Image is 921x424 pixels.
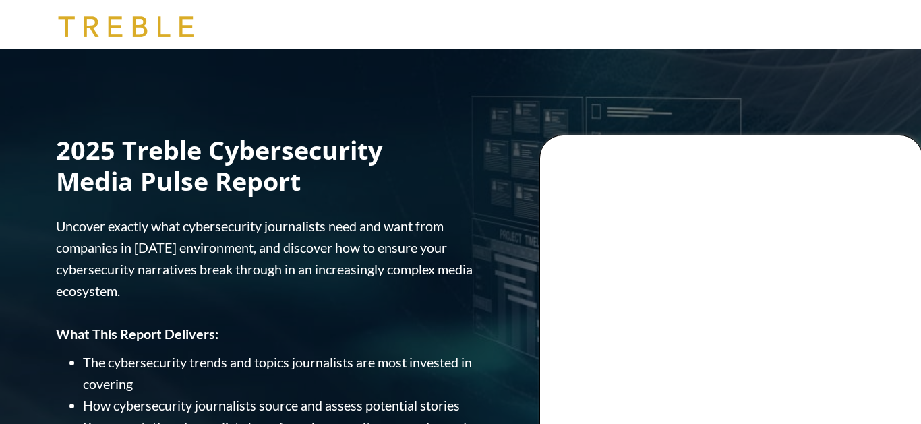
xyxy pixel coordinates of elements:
span: How cybersecurity journalists source and assess potential stories [83,397,460,413]
span: 2025 Treble Cybersecurity Media Pulse Report [56,133,382,198]
span: The cybersecurity trends and topics journalists are most invested in covering [83,354,472,392]
strong: What This Report Delivers: [56,326,218,342]
span: Uncover exactly what cybersecurity journalists need and want from companies in [DATE] environment... [56,218,473,299]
